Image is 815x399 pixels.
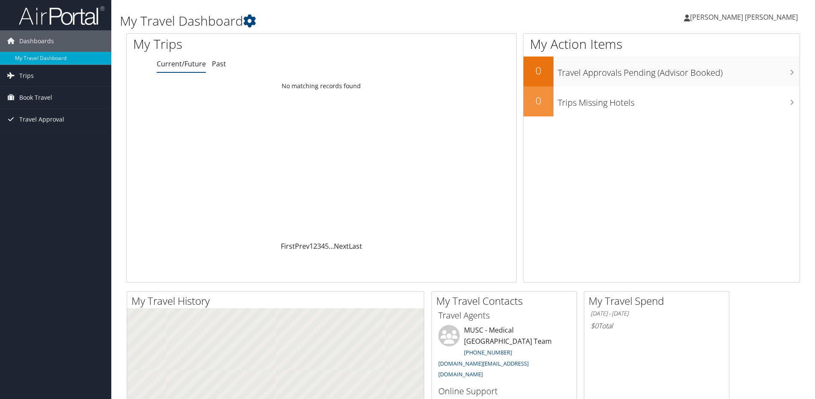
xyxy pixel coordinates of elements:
[438,360,529,378] a: [DOMAIN_NAME][EMAIL_ADDRESS][DOMAIN_NAME]
[19,30,54,52] span: Dashboards
[438,310,570,322] h3: Travel Agents
[321,241,325,251] a: 4
[436,294,577,308] h2: My Travel Contacts
[434,325,574,382] li: MUSC - Medical [GEOGRAPHIC_DATA] Team
[591,310,723,318] h6: [DATE] - [DATE]
[120,12,577,30] h1: My Travel Dashboard
[558,92,800,109] h3: Trips Missing Hotels
[127,78,516,94] td: No matching records found
[325,241,329,251] a: 5
[524,63,553,78] h2: 0
[157,59,206,68] a: Current/Future
[317,241,321,251] a: 3
[438,385,570,397] h3: Online Support
[464,348,512,356] a: [PHONE_NUMBER]
[131,294,424,308] h2: My Travel History
[19,109,64,130] span: Travel Approval
[309,241,313,251] a: 1
[524,57,800,86] a: 0Travel Approvals Pending (Advisor Booked)
[133,35,348,53] h1: My Trips
[281,241,295,251] a: First
[334,241,349,251] a: Next
[295,241,309,251] a: Prev
[558,63,800,79] h3: Travel Approvals Pending (Advisor Booked)
[19,87,52,108] span: Book Travel
[591,321,723,331] h6: Total
[19,65,34,86] span: Trips
[329,241,334,251] span: …
[524,93,553,108] h2: 0
[684,4,806,30] a: [PERSON_NAME] [PERSON_NAME]
[212,59,226,68] a: Past
[589,294,729,308] h2: My Travel Spend
[313,241,317,251] a: 2
[349,241,362,251] a: Last
[690,12,798,22] span: [PERSON_NAME] [PERSON_NAME]
[524,35,800,53] h1: My Action Items
[591,321,598,331] span: $0
[19,6,104,26] img: airportal-logo.png
[524,86,800,116] a: 0Trips Missing Hotels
